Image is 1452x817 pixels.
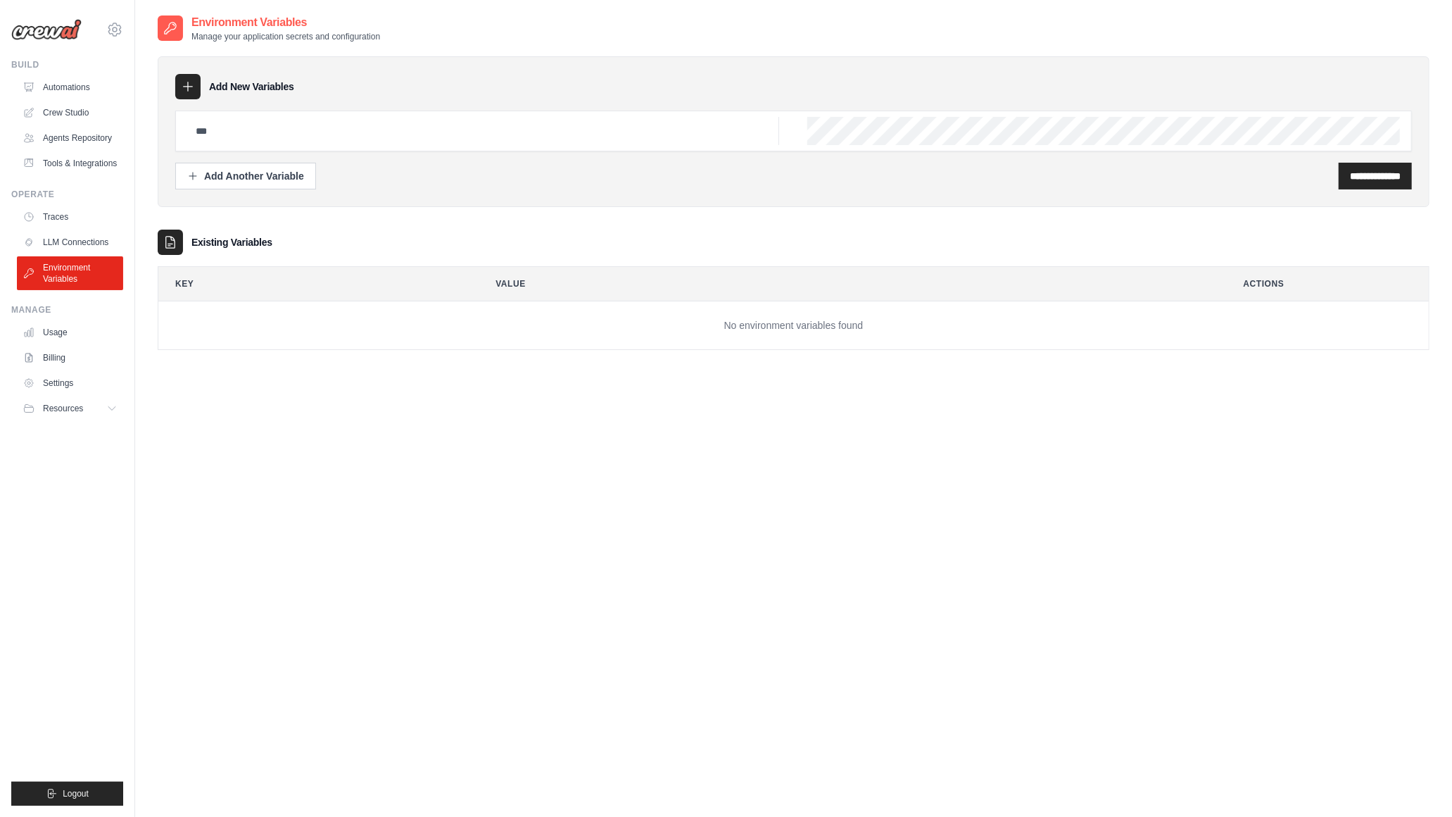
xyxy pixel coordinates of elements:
[479,267,1215,301] th: Value
[17,256,123,290] a: Environment Variables
[17,76,123,99] a: Automations
[175,163,316,189] button: Add Another Variable
[17,206,123,228] a: Traces
[191,235,272,249] h3: Existing Variables
[43,403,83,414] span: Resources
[17,397,123,420] button: Resources
[17,152,123,175] a: Tools & Integrations
[17,231,123,254] a: LLM Connections
[191,31,380,42] p: Manage your application secrets and configuration
[11,304,123,316] div: Manage
[11,782,123,806] button: Logout
[187,169,304,183] div: Add Another Variable
[11,189,123,200] div: Operate
[1227,267,1429,301] th: Actions
[11,19,82,40] img: Logo
[158,267,467,301] th: Key
[17,372,123,394] a: Settings
[17,127,123,149] a: Agents Repository
[11,59,123,70] div: Build
[17,347,123,369] a: Billing
[63,788,89,799] span: Logout
[17,101,123,124] a: Crew Studio
[17,321,123,344] a: Usage
[158,301,1429,350] td: No environment variables found
[191,14,380,31] h2: Environment Variables
[209,80,294,94] h3: Add New Variables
